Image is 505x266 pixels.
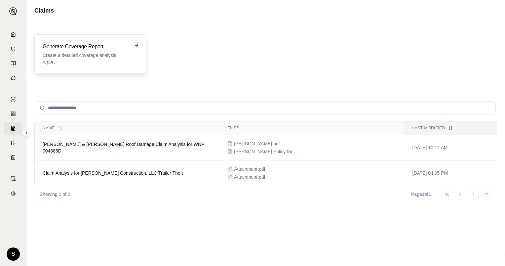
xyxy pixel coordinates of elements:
[4,42,22,56] a: Documents Vault
[234,140,280,147] span: Steiner.pdf
[234,174,265,180] span: Attachment.pdf
[7,5,20,18] button: Expand sidebar
[234,148,300,155] span: Steiner Policy for 2022.pdf
[4,107,22,120] a: Policy Comparisons
[40,191,70,198] p: Showing 2 of 2
[9,7,17,15] img: Expand sidebar
[43,43,129,51] h3: Generate Coverage Report
[43,125,212,131] div: Name
[4,151,22,164] a: Coverage Table
[4,136,22,150] a: Custom Report
[4,122,22,135] a: Claim Coverage
[4,57,22,70] a: Prompt Library
[404,160,497,186] td: [DATE] 04:05 PM
[7,247,20,261] div: S
[4,71,22,85] a: Chat
[411,191,431,198] div: Page 1 of 1
[22,129,30,137] button: Expand sidebar
[412,125,489,131] div: Last modified
[234,166,265,172] span: Attachment.pdf
[4,187,22,200] a: Legal Search Engine
[404,135,497,160] td: [DATE] 10:12 AM
[34,6,54,15] h1: Claims
[43,142,204,154] span: Lamar & Laticia Steiner Roof Damage Claim Analysis for WNP 004886D
[219,121,404,135] th: Files
[4,93,22,106] a: Single Policy
[43,170,183,176] span: Claim Analysis for Bricker Construction, LLC Trailer Theft
[4,172,22,185] a: Contract Analysis
[43,52,129,65] p: Create a detailed coverage analysis report
[4,28,22,41] a: Home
